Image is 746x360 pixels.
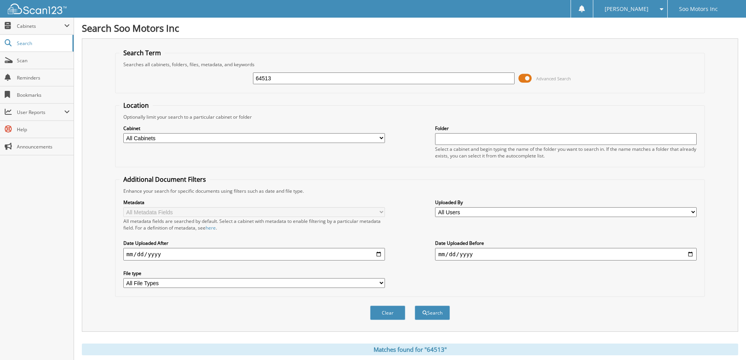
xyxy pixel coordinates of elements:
[123,248,385,261] input: start
[17,40,69,47] span: Search
[123,218,385,231] div: All metadata fields are searched by default. Select a cabinet with metadata to enable filtering b...
[119,188,701,194] div: Enhance your search for specific documents using filters such as date and file type.
[123,199,385,206] label: Metadata
[536,76,571,81] span: Advanced Search
[8,4,67,14] img: scan123-logo-white.svg
[17,143,70,150] span: Announcements
[17,57,70,64] span: Scan
[119,175,210,184] legend: Additional Document Filters
[119,101,153,110] legend: Location
[415,306,450,320] button: Search
[435,125,697,132] label: Folder
[123,125,385,132] label: Cabinet
[206,224,216,231] a: here
[82,22,738,34] h1: Search Soo Motors Inc
[435,240,697,246] label: Date Uploaded Before
[435,146,697,159] div: Select a cabinet and begin typing the name of the folder you want to search in. If the name match...
[119,114,701,120] div: Optionally limit your search to a particular cabinet or folder
[17,109,64,116] span: User Reports
[123,240,385,246] label: Date Uploaded After
[370,306,405,320] button: Clear
[119,49,165,57] legend: Search Term
[123,270,385,277] label: File type
[82,344,738,355] div: Matches found for "64513"
[435,199,697,206] label: Uploaded By
[17,126,70,133] span: Help
[605,7,648,11] span: [PERSON_NAME]
[17,92,70,98] span: Bookmarks
[679,7,718,11] span: Soo Motors Inc
[17,74,70,81] span: Reminders
[17,23,64,29] span: Cabinets
[435,248,697,261] input: end
[119,61,701,68] div: Searches all cabinets, folders, files, metadata, and keywords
